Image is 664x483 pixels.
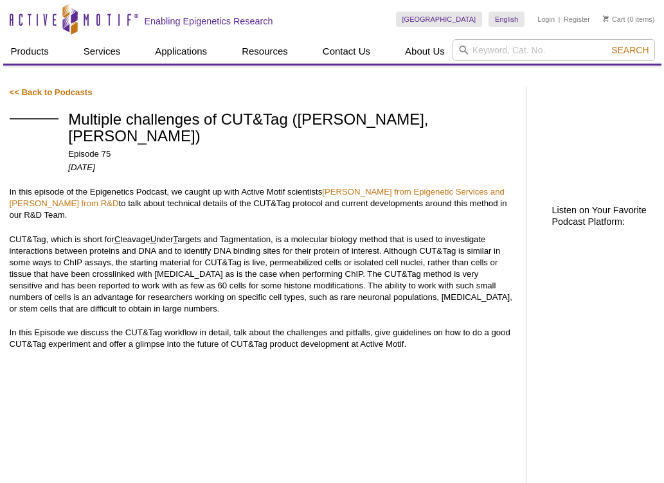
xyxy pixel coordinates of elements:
[10,363,513,459] iframe: Multiple challenges of CUT&Tag (Cassidee McDonough, Kyle Tanguay)
[174,234,178,244] span: T
[559,12,561,27] li: |
[145,15,273,27] h2: Enabling Epigenetics Research
[564,15,590,24] a: Register
[10,186,513,221] p: In this episode of the Epigenetics Podcast, we caught up with Active Motif scientists to talk abo...
[234,39,296,64] a: Resources
[10,327,513,350] p: In this Episode we discuss the CUT&Tag workflow in detail, talk about the challenges and pitfalls...
[10,234,513,315] p: CUT&Tag, which is short for leavage nder argets and Tagmentation, is a molecular biology method t...
[76,39,129,64] a: Services
[489,12,525,27] a: English
[68,162,95,172] em: [DATE]
[3,39,57,64] a: Products
[611,45,649,55] span: Search
[397,39,453,64] a: About Us
[603,15,625,24] a: Cart
[603,15,609,22] img: Your Cart
[537,15,555,24] a: Login
[607,44,652,56] button: Search
[10,87,93,97] a: << Back to Podcasts
[150,234,157,244] span: U
[315,39,378,64] a: Contact Us
[147,39,215,64] a: Applications
[68,111,512,146] h1: Multiple challenges of CUT&Tag ([PERSON_NAME], [PERSON_NAME])
[114,234,121,244] span: C
[10,187,505,208] a: [PERSON_NAME] from Epigenetic Services and [PERSON_NAME] from R&D
[552,204,655,227] h2: Listen on Your Favorite Podcast Platform:
[396,12,483,27] a: [GEOGRAPHIC_DATA]
[10,118,59,119] img: McDonough and Tanguay headshot
[453,39,655,61] input: Keyword, Cat. No.
[68,148,512,160] p: Episode 75
[603,12,655,27] li: (0 items)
